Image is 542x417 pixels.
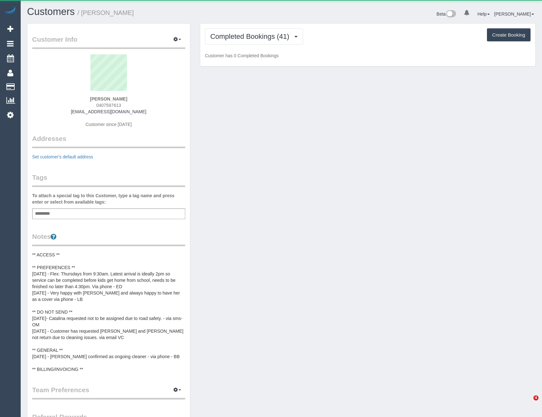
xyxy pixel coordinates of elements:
[78,9,134,16] small: / [PERSON_NAME]
[4,6,17,15] img: Automaid Logo
[437,11,456,17] a: Beta
[205,28,303,45] button: Completed Bookings (41)
[210,32,292,40] span: Completed Bookings (41)
[96,103,121,108] span: 0407597613
[32,154,93,159] a: Set customer's default address
[494,11,534,17] a: [PERSON_NAME]
[32,35,185,49] legend: Customer Info
[205,52,531,59] p: Customer has 0 Completed Bookings
[71,109,146,114] a: [EMAIL_ADDRESS][DOMAIN_NAME]
[487,28,531,42] button: Create Booking
[86,122,132,127] span: Customer since [DATE]
[520,395,536,411] iframe: Intercom live chat
[32,173,185,187] legend: Tags
[32,192,185,205] label: To attach a special tag to this Customer, type a tag name and press enter or select from availabl...
[32,252,185,372] pre: ** ACCESS ** ** PREFERENCES ** [DATE] - Flex: Thursdays from 9:30am. Latest arrival is ideally 2p...
[90,96,127,101] strong: [PERSON_NAME]
[533,395,538,400] span: 4
[32,232,185,246] legend: Notes
[477,11,490,17] a: Help
[27,6,75,17] a: Customers
[32,385,185,400] legend: Team Preferences
[446,10,456,18] img: New interface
